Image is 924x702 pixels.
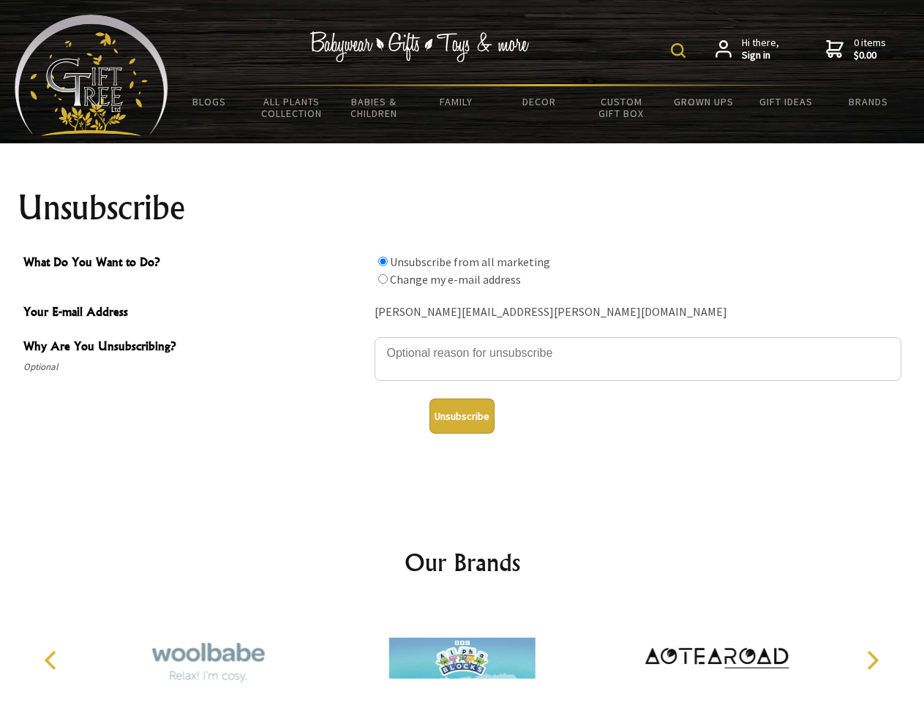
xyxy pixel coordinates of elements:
[37,644,69,676] button: Previous
[715,37,779,62] a: Hi there,Sign in
[497,86,580,117] a: Decor
[429,399,495,434] button: Unsubscribe
[251,86,334,129] a: All Plants Collection
[856,644,888,676] button: Next
[662,86,745,117] a: Grown Ups
[671,43,686,58] img: product search
[745,86,827,117] a: Gift Ideas
[168,86,251,117] a: BLOGS
[378,257,388,266] input: What Do You Want to Do?
[580,86,663,129] a: Custom Gift Box
[378,274,388,284] input: What Do You Want to Do?
[742,49,779,62] strong: Sign in
[742,37,779,62] span: Hi there,
[310,31,530,62] img: Babywear - Gifts - Toys & more
[23,358,367,376] span: Optional
[375,337,901,381] textarea: Why Are You Unsubscribing?
[29,545,895,580] h2: Our Brands
[375,301,901,324] div: [PERSON_NAME][EMAIL_ADDRESS][PERSON_NAME][DOMAIN_NAME]
[854,49,886,62] strong: $0.00
[390,254,550,269] label: Unsubscribe from all marketing
[15,15,168,136] img: Babyware - Gifts - Toys and more...
[23,253,367,274] span: What Do You Want to Do?
[23,337,367,358] span: Why Are You Unsubscribing?
[854,36,886,62] span: 0 items
[390,272,521,287] label: Change my e-mail address
[416,86,498,117] a: Family
[333,86,416,129] a: Babies & Children
[18,190,907,225] h1: Unsubscribe
[826,37,886,62] a: 0 items$0.00
[23,303,367,324] span: Your E-mail Address
[827,86,910,117] a: Brands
